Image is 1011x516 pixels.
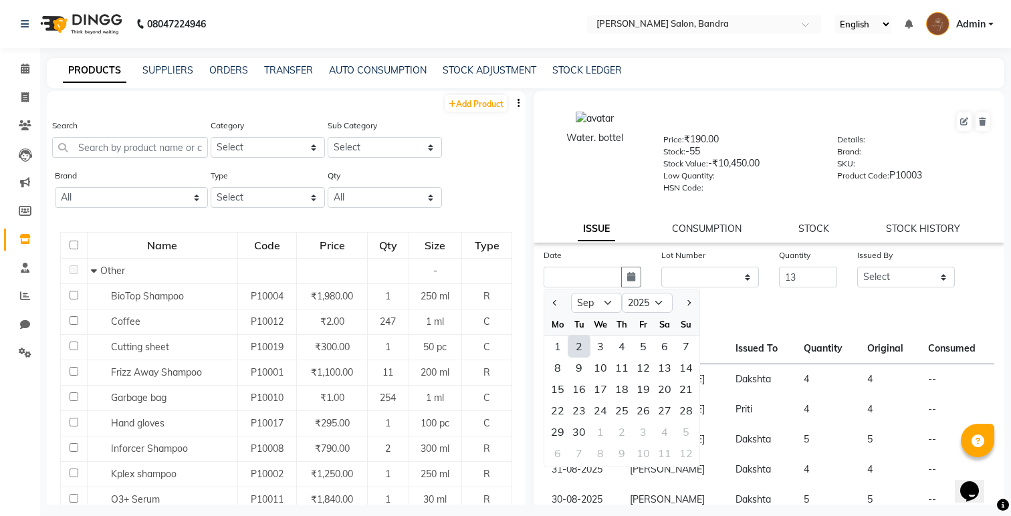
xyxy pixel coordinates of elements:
span: C [483,392,490,404]
span: ₹1,980.00 [311,290,353,302]
div: 7 [568,442,590,464]
div: Monday, September 22, 2025 [547,400,568,421]
a: AUTO CONSUMPTION [329,64,427,76]
img: Admin [926,12,949,35]
div: Sunday, September 7, 2025 [675,336,697,357]
span: P10002 [251,468,284,480]
span: 30 ml [423,493,447,505]
div: Friday, September 26, 2025 [633,400,654,421]
span: P10019 [251,341,284,353]
div: Size [410,233,461,257]
td: 4 [859,364,920,395]
div: Wednesday, September 10, 2025 [590,357,611,378]
div: Sunday, October 12, 2025 [675,442,697,464]
div: Su [675,313,697,335]
label: Stock Value: [663,158,708,170]
td: 5 [859,424,920,455]
label: Issued To [544,289,578,301]
div: Monday, September 8, 2025 [547,357,568,378]
td: Dakshta [727,485,795,515]
span: 100 pc [421,417,449,429]
div: 19 [633,378,654,400]
span: P10011 [251,493,284,505]
label: Product Code: [837,170,889,182]
div: -55 [663,144,817,163]
div: -₹10,450.00 [663,156,817,175]
div: Saturday, September 13, 2025 [654,357,675,378]
a: STOCK [798,223,829,235]
span: ₹2.00 [320,315,344,328]
label: Quantity [779,249,810,261]
div: Thursday, September 11, 2025 [611,357,633,378]
div: Mo [547,313,568,335]
div: Monday, October 6, 2025 [547,442,568,464]
span: Other [100,265,125,277]
div: Wednesday, September 17, 2025 [590,378,611,400]
label: Details: [837,134,865,146]
span: P10010 [251,392,284,404]
div: Fr [633,313,654,335]
div: 9 [568,357,590,378]
span: P10008 [251,442,284,455]
div: Water. bottel [547,131,643,145]
div: 3 [633,421,654,442]
span: Collapse Row [91,265,100,277]
span: P10004 [251,290,284,302]
div: Tuesday, September 16, 2025 [568,378,590,400]
td: Priti [727,394,795,424]
span: ₹295.00 [315,417,350,429]
div: 1 [547,336,568,357]
label: Qty [328,170,340,182]
a: SUPPLIERS [142,64,193,76]
div: 3 [590,336,611,357]
label: Low Quantity: [663,170,715,182]
a: STOCK LEDGER [552,64,622,76]
button: Next month [683,292,694,313]
div: 7 [675,336,697,357]
a: ORDERS [209,64,248,76]
div: 24 [590,400,611,421]
img: avatar [576,112,614,126]
div: 25 [611,400,633,421]
div: Tuesday, September 23, 2025 [568,400,590,421]
td: Dakshta [727,424,795,455]
div: 22 [547,400,568,421]
span: ₹300.00 [315,341,350,353]
div: Type [463,233,511,257]
div: Tuesday, September 9, 2025 [568,357,590,378]
th: Issued To [727,334,795,364]
div: 1 [590,421,611,442]
a: Add Product [445,95,507,112]
div: 16 [568,378,590,400]
span: Inforcer Shampoo [111,442,188,455]
label: HSN Code: [663,182,703,194]
div: Monday, September 29, 2025 [547,421,568,442]
div: Name [88,233,237,257]
a: PRODUCTS [63,59,126,83]
label: Category [211,120,244,132]
div: Monday, September 15, 2025 [547,378,568,400]
input: Search by product name or code [52,137,208,158]
div: Price [298,233,367,257]
span: - [433,265,437,277]
div: Friday, September 12, 2025 [633,357,654,378]
div: 2 [611,421,633,442]
span: P10012 [251,315,284,328]
span: ₹1.00 [320,392,344,404]
div: 5 [675,421,697,442]
td: Dakshta [727,455,795,485]
label: Type [211,170,228,182]
div: 14 [675,357,697,378]
div: Sunday, September 21, 2025 [675,378,697,400]
div: Friday, October 10, 2025 [633,442,654,464]
div: P10003 [837,168,991,187]
label: Search [52,120,78,132]
span: 1 [385,468,390,480]
div: 6 [547,442,568,464]
span: R [483,442,490,455]
span: Garbage bag [111,392,166,404]
td: -- [920,394,994,424]
label: Price: [663,134,684,146]
span: C [483,417,490,429]
span: Coffee [111,315,140,328]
